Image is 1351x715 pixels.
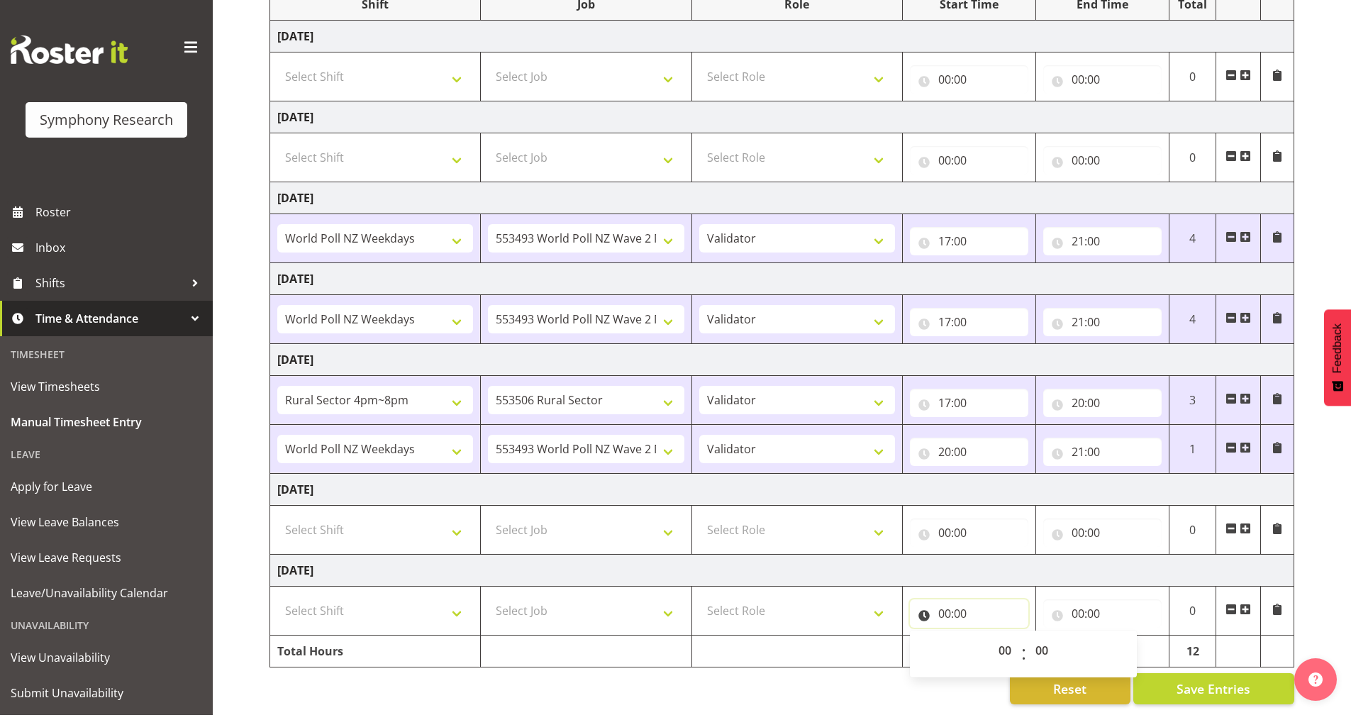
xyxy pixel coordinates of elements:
a: Manual Timesheet Entry [4,404,209,440]
input: Click to select... [1043,146,1162,174]
div: Symphony Research [40,109,173,131]
td: 0 [1169,133,1216,182]
span: Leave/Unavailability Calendar [11,582,202,604]
td: 4 [1169,214,1216,263]
span: View Timesheets [11,376,202,397]
div: Unavailability [4,611,209,640]
input: Click to select... [1043,389,1162,417]
a: Submit Unavailability [4,675,209,711]
td: [DATE] [270,182,1294,214]
div: Leave [4,440,209,469]
td: 1 [1169,425,1216,474]
a: View Unavailability [4,640,209,675]
span: Inbox [35,237,206,258]
span: Apply for Leave [11,476,202,497]
span: Manual Timesheet Entry [11,411,202,433]
input: Click to select... [910,65,1028,94]
span: Shifts [35,272,184,294]
span: Save Entries [1177,680,1250,698]
input: Click to select... [910,438,1028,466]
span: Time & Attendance [35,308,184,329]
td: 0 [1169,52,1216,101]
span: Reset [1053,680,1086,698]
td: 4 [1169,295,1216,344]
a: View Timesheets [4,369,209,404]
button: Reset [1010,673,1130,704]
input: Click to select... [910,308,1028,336]
input: Click to select... [1043,227,1162,255]
a: Apply for Leave [4,469,209,504]
td: [DATE] [270,474,1294,506]
td: 12 [1169,636,1216,667]
td: 3 [1169,376,1216,425]
td: 0 [1169,506,1216,555]
input: Click to select... [910,519,1028,547]
input: Click to select... [1043,65,1162,94]
span: : [1021,636,1026,672]
a: View Leave Requests [4,540,209,575]
td: [DATE] [270,344,1294,376]
input: Click to select... [910,389,1028,417]
input: Click to select... [1043,599,1162,628]
td: Total Hours [270,636,481,667]
span: View Unavailability [11,647,202,668]
img: Rosterit website logo [11,35,128,64]
input: Click to select... [910,146,1028,174]
td: [DATE] [270,263,1294,295]
span: View Leave Balances [11,511,202,533]
td: [DATE] [270,101,1294,133]
div: Timesheet [4,340,209,369]
td: [DATE] [270,21,1294,52]
button: Feedback - Show survey [1324,309,1351,406]
input: Click to select... [910,599,1028,628]
input: Click to select... [1043,308,1162,336]
a: View Leave Balances [4,504,209,540]
span: Roster [35,201,206,223]
button: Save Entries [1133,673,1294,704]
input: Click to select... [1043,438,1162,466]
span: Feedback [1331,323,1344,373]
td: 0 [1169,587,1216,636]
input: Click to select... [1043,519,1162,547]
span: Submit Unavailability [11,682,202,704]
a: Leave/Unavailability Calendar [4,575,209,611]
input: Click to select... [910,227,1028,255]
td: [DATE] [270,555,1294,587]
img: help-xxl-2.png [1308,672,1323,687]
span: View Leave Requests [11,547,202,568]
